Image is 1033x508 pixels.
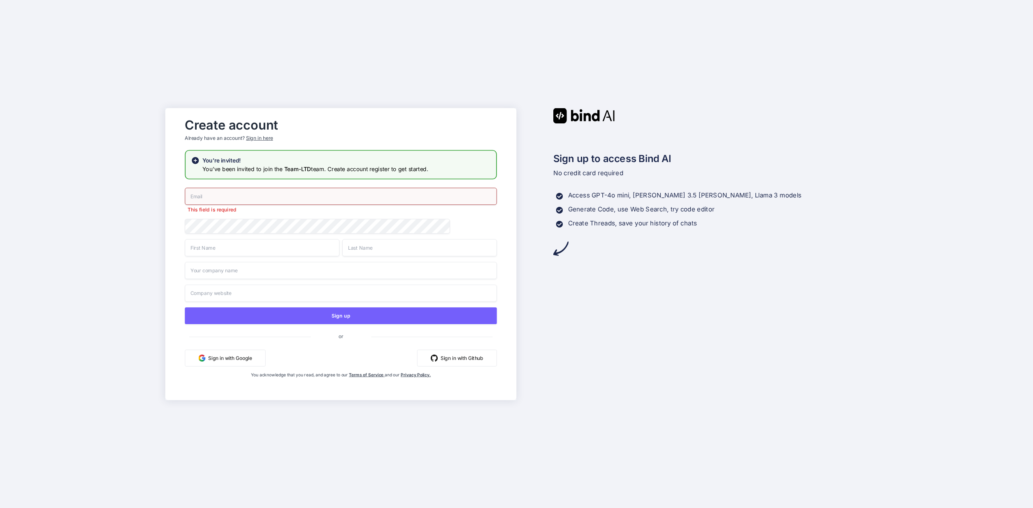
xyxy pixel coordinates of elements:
img: Bind AI logo [553,108,615,123]
span: Team-LTD [284,165,311,172]
input: Company website [185,285,497,302]
p: This field is required [185,206,497,213]
input: Last Name [342,239,497,256]
button: Sign up [185,307,497,324]
img: arrow [553,241,569,256]
p: Already have an account? [185,135,497,141]
div: You acknowledge that you read, and agree to our and our [237,372,445,394]
input: First Name [185,239,339,256]
img: google [199,355,206,362]
div: Sign in here [246,135,273,141]
h2: Sign up to access Bind AI [553,151,868,166]
a: Terms of Service [349,372,385,377]
p: Access GPT-4o mini, [PERSON_NAME] 3.5 [PERSON_NAME], Llama 3 models [568,190,801,200]
input: Your company name [185,262,497,279]
button: Sign in with Github [417,350,497,367]
input: Email [185,188,497,205]
a: Privacy Policy. [401,372,431,377]
p: Generate Code, use Web Search, try code editor [568,204,714,214]
p: No credit card required [553,168,868,178]
span: or [311,327,371,345]
h3: You've been invited to join the team. Create account register to get started. [202,165,428,173]
img: github [431,355,438,362]
button: Sign in with Google [185,350,265,367]
h2: Create account [185,119,497,130]
p: Create Threads, save your history of chats [568,218,697,228]
h2: You're invited! [202,156,428,165]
